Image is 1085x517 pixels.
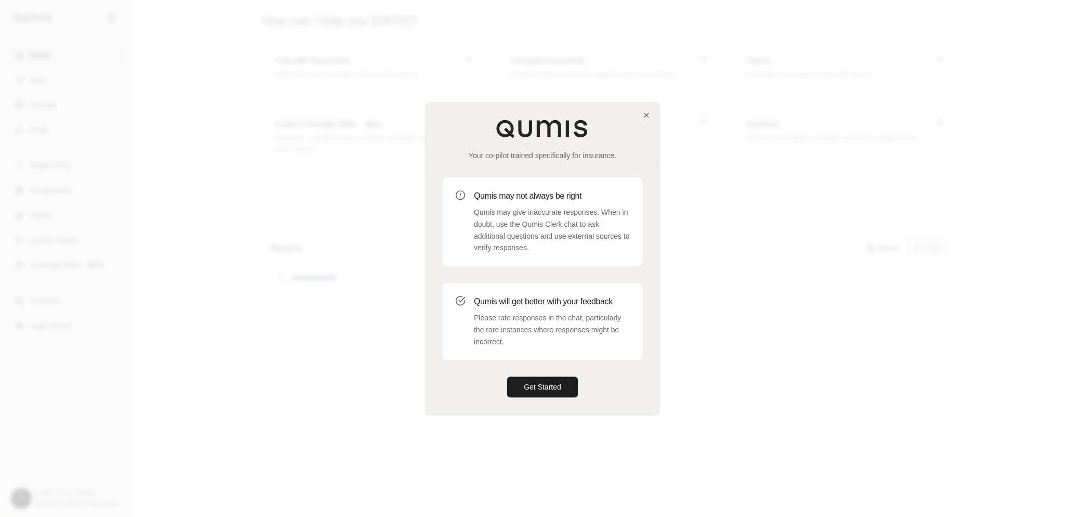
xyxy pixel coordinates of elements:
[474,190,630,202] h3: Qumis may not always be right
[507,377,578,398] button: Get Started
[496,119,589,138] img: Qumis Logo
[474,295,630,308] h3: Qumis will get better with your feedback
[443,150,642,161] p: Your co-pilot trained specifically for insurance.
[474,206,630,254] p: Qumis may give inaccurate responses. When in doubt, use the Qumis Clerk chat to ask additional qu...
[474,312,630,347] p: Please rate responses in the chat, particularly the rare instances where responses might be incor...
